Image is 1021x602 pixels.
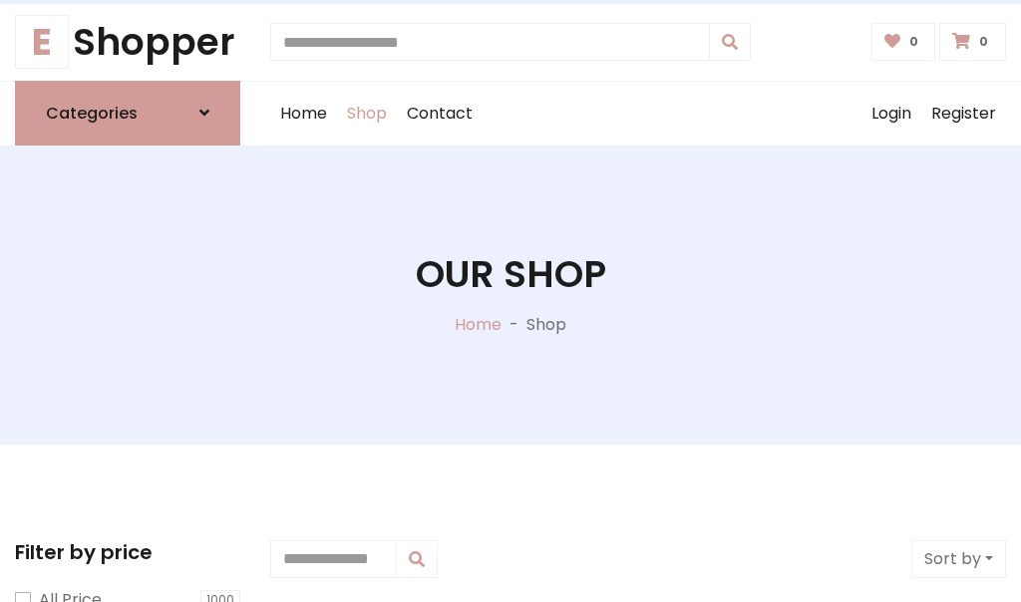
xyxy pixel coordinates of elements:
a: Home [270,82,337,146]
a: Shop [337,82,397,146]
a: Home [455,313,502,336]
a: 0 [939,23,1006,61]
a: Categories [15,81,240,146]
span: 0 [904,33,923,51]
h1: Shopper [15,20,240,65]
p: Shop [526,313,566,337]
a: EShopper [15,20,240,65]
span: 0 [974,33,993,51]
a: Contact [397,82,483,146]
a: Login [861,82,921,146]
h5: Filter by price [15,540,240,564]
a: 0 [871,23,936,61]
button: Sort by [911,540,1006,578]
p: - [502,313,526,337]
h1: Our Shop [416,252,606,297]
a: Register [921,82,1006,146]
span: E [15,15,69,69]
h6: Categories [46,104,138,123]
